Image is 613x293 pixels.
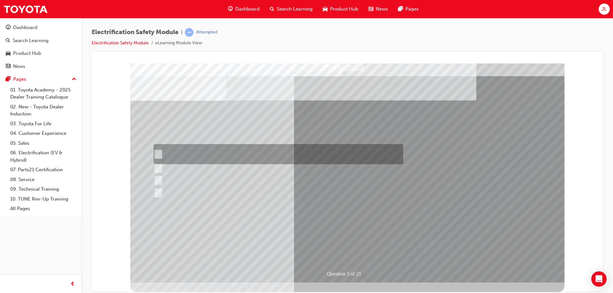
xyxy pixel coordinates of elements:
div: News [13,63,25,70]
div: Question 5 of 21 [230,206,275,215]
span: pages-icon [6,77,11,82]
button: Pages [3,73,79,85]
a: 05. Sales [8,138,79,148]
a: 09. Technical Training [8,184,79,194]
a: 04. Customer Experience [8,128,79,138]
div: Search Learning [13,37,49,44]
button: DashboardSearch LearningProduct HubNews [3,20,79,73]
span: up-icon [72,75,76,84]
span: guage-icon [228,5,233,13]
a: 08. Service [8,175,79,185]
span: pages-icon [398,5,403,13]
a: Dashboard [3,22,79,33]
div: Open Intercom Messenger [591,271,607,287]
a: search-iconSearch Learning [265,3,318,16]
span: learningRecordVerb_ATTEMPT-icon [185,28,193,37]
span: Pages [405,5,419,13]
span: car-icon [323,5,328,13]
span: car-icon [6,51,11,56]
span: guage-icon [6,25,11,31]
div: Product Hub [13,50,41,57]
a: 06. Electrification (EV & Hybrid) [8,148,79,165]
span: JL [602,5,607,13]
a: guage-iconDashboard [223,3,265,16]
button: JL [599,4,610,15]
a: pages-iconPages [393,3,424,16]
span: Search Learning [277,5,313,13]
span: | [181,29,182,36]
span: prev-icon [70,280,75,288]
div: Pages [13,76,26,83]
a: Product Hub [3,48,79,59]
span: Dashboard [235,5,260,13]
div: Attempted [196,29,217,35]
div: Dashboard [13,24,37,31]
a: Electrification Safety Module [92,40,149,46]
span: news-icon [6,64,11,70]
span: News [376,5,388,13]
a: 03. Toyota For Life [8,119,79,129]
span: search-icon [270,5,274,13]
a: All Pages [8,204,79,214]
a: 02. New - Toyota Dealer Induction [8,102,79,119]
span: news-icon [368,5,373,13]
a: 10. TUNE Rev-Up Training [8,194,79,204]
a: Search Learning [3,35,79,47]
span: Product Hub [330,5,358,13]
a: 07. Parts21 Certification [8,165,79,175]
a: news-iconNews [363,3,393,16]
span: search-icon [6,38,10,44]
a: car-iconProduct Hub [318,3,363,16]
a: News [3,61,79,72]
img: Trak [3,2,48,16]
a: 01. Toyota Academy - 2025 Dealer Training Catalogue [8,85,79,102]
li: eLearning Module View [155,40,202,47]
span: Electrification Safety Module [92,29,178,36]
